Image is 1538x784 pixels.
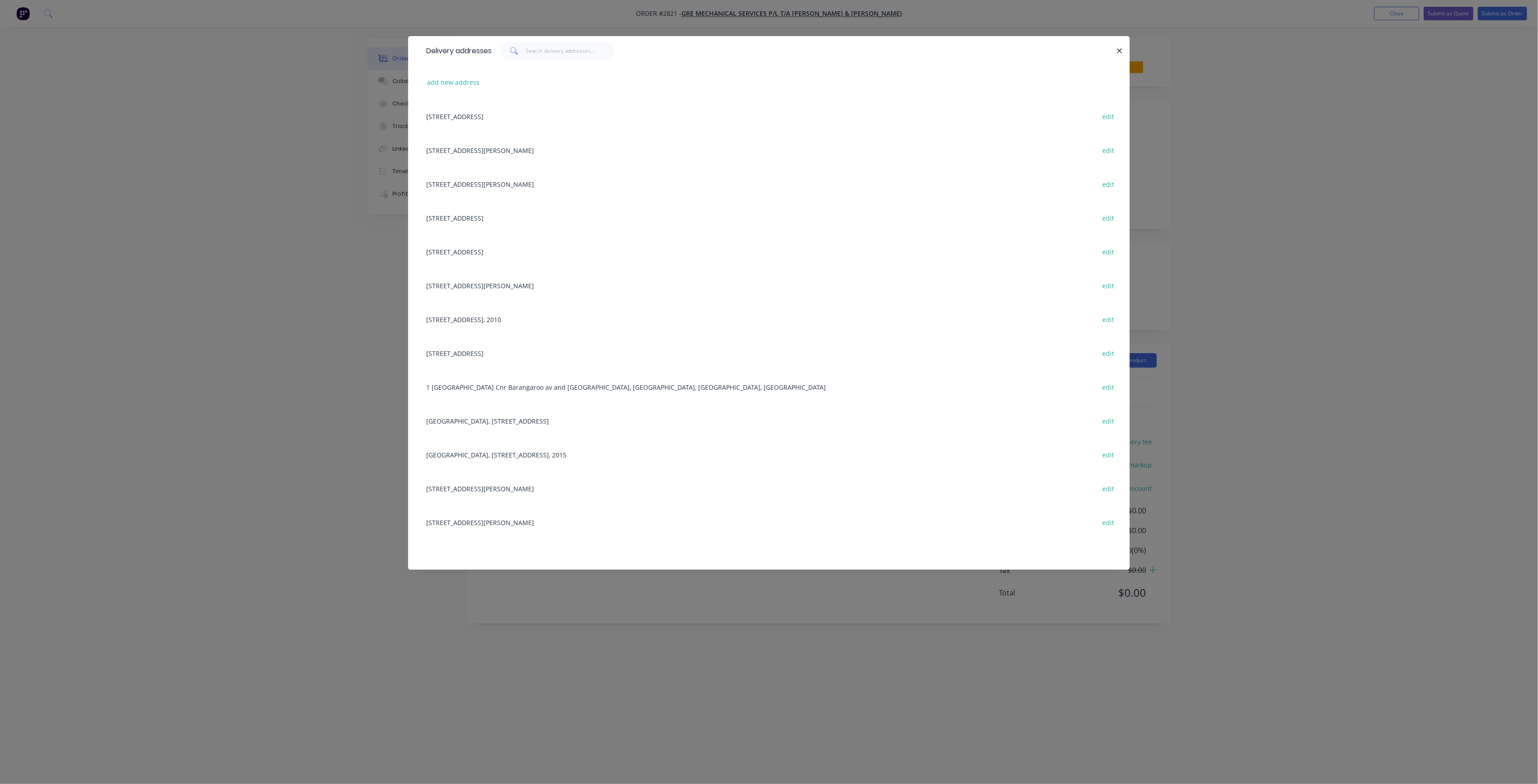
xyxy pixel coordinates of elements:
[422,268,1116,302] div: [STREET_ADDRESS][PERSON_NAME]
[1098,212,1119,224] button: edit
[1098,313,1119,325] button: edit
[422,167,1116,201] div: [STREET_ADDRESS][PERSON_NAME]
[422,37,492,65] div: Delivery addresses
[1098,245,1119,258] button: edit
[422,471,1116,505] div: [STREET_ADDRESS][PERSON_NAME]
[1098,279,1119,291] button: edit
[1098,178,1119,190] button: edit
[526,42,614,60] input: Search delivery addresses...
[422,336,1116,370] div: [STREET_ADDRESS]
[422,235,1116,268] div: [STREET_ADDRESS]
[423,76,484,88] button: add new address
[422,404,1116,438] div: [GEOGRAPHIC_DATA], [STREET_ADDRESS]
[1098,516,1119,528] button: edit
[422,201,1116,235] div: [STREET_ADDRESS]
[1098,482,1119,494] button: edit
[422,438,1116,471] div: [GEOGRAPHIC_DATA], [STREET_ADDRESS], 2015
[1098,347,1119,359] button: edit
[1098,144,1119,156] button: edit
[1098,448,1119,461] button: edit
[1098,110,1119,122] button: edit
[422,505,1116,539] div: [STREET_ADDRESS][PERSON_NAME]
[1098,415,1119,427] button: edit
[422,302,1116,336] div: [STREET_ADDRESS], 2010
[422,133,1116,167] div: [STREET_ADDRESS][PERSON_NAME]
[422,99,1116,133] div: [STREET_ADDRESS]
[422,370,1116,404] div: 1 [GEOGRAPHIC_DATA] Cnr Barangaroo av and [GEOGRAPHIC_DATA], [GEOGRAPHIC_DATA], [GEOGRAPHIC_DATA]...
[1098,381,1119,393] button: edit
